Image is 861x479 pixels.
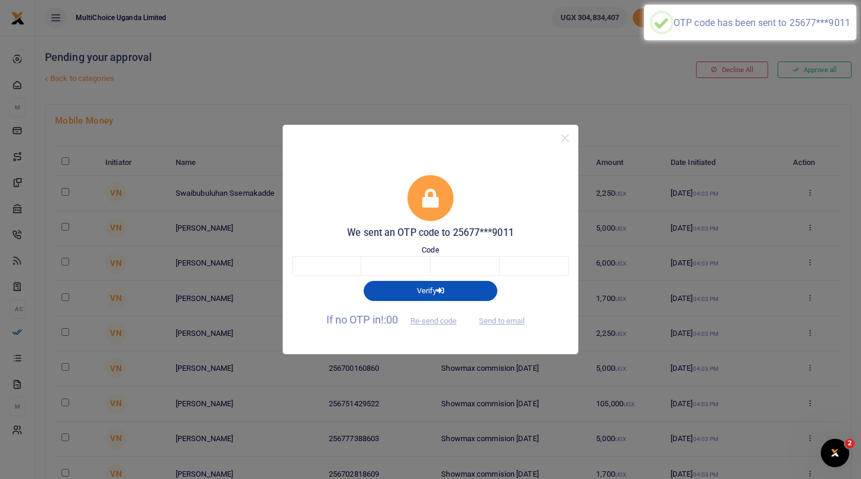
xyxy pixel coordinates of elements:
iframe: Intercom live chat [821,439,849,467]
h5: We sent an OTP code to 25677***9011 [292,227,569,239]
button: Close [556,130,574,147]
span: If no OTP in [326,313,467,326]
div: OTP code has been sent to 25677***9011 [674,17,850,28]
span: 2 [845,439,854,448]
span: !:00 [381,313,398,326]
button: Verify [364,281,497,301]
label: Code [422,244,439,256]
